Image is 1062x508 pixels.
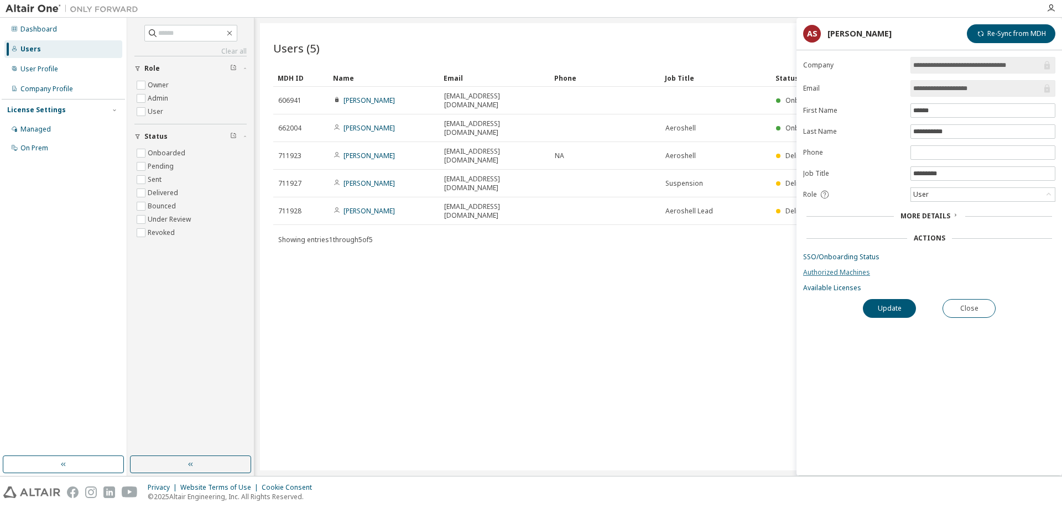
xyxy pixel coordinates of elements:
button: Update [863,299,916,318]
span: Aeroshell [665,124,696,133]
a: Authorized Machines [803,268,1055,277]
span: Clear filter [230,64,237,73]
label: Email [803,84,904,93]
img: youtube.svg [122,486,138,498]
span: [EMAIL_ADDRESS][DOMAIN_NAME] [444,202,545,220]
img: facebook.svg [67,486,79,498]
a: Available Licenses [803,284,1055,292]
a: Clear all [134,47,247,56]
label: Onboarded [148,146,188,160]
div: AS [803,25,821,43]
img: altair_logo.svg [3,486,60,498]
span: Users (5) [273,40,320,56]
label: Delivered [148,186,180,200]
div: Job Title [665,69,767,87]
label: First Name [803,106,904,115]
a: [PERSON_NAME] [343,151,395,160]
span: 711928 [278,207,301,216]
span: Clear filter [230,132,237,141]
p: © 2025 Altair Engineering, Inc. All Rights Reserved. [148,492,319,501]
button: Status [134,124,247,149]
span: Aeroshell Lead [665,207,713,216]
img: linkedin.svg [103,486,115,498]
span: [EMAIL_ADDRESS][DOMAIN_NAME] [444,147,545,165]
img: Altair One [6,3,144,14]
div: Status [775,69,986,87]
div: Website Terms of Use [180,483,262,492]
button: Role [134,56,247,81]
span: Delivered [785,151,816,160]
div: Managed [20,125,51,134]
span: Role [144,64,160,73]
div: [PERSON_NAME] [827,29,892,38]
div: Cookie Consent [262,483,319,492]
label: Job Title [803,169,904,178]
label: Under Review [148,213,193,226]
label: Bounced [148,200,178,213]
a: [PERSON_NAME] [343,123,395,133]
a: [PERSON_NAME] [343,96,395,105]
label: Pending [148,160,176,173]
span: Aeroshell [665,151,696,160]
div: Dashboard [20,25,57,34]
label: User [148,105,165,118]
div: Phone [554,69,656,87]
span: [EMAIL_ADDRESS][DOMAIN_NAME] [444,92,545,109]
span: Delivered [785,206,816,216]
div: MDH ID [278,69,324,87]
label: Admin [148,92,170,105]
span: Suspension [665,179,703,188]
div: User [911,188,1055,201]
label: Sent [148,173,164,186]
div: Company Profile [20,85,73,93]
div: On Prem [20,144,48,153]
button: Re-Sync from MDH [967,24,1055,43]
span: [EMAIL_ADDRESS][DOMAIN_NAME] [444,119,545,137]
span: Delivered [785,179,816,188]
label: Revoked [148,226,177,239]
span: Onboarded [785,96,823,105]
label: Company [803,61,904,70]
a: [PERSON_NAME] [343,206,395,216]
span: 711923 [278,151,301,160]
div: Actions [914,234,945,243]
label: Last Name [803,127,904,136]
span: [EMAIL_ADDRESS][DOMAIN_NAME] [444,175,545,192]
div: Name [333,69,435,87]
div: Users [20,45,41,54]
span: Showing entries 1 through 5 of 5 [278,235,373,244]
label: Phone [803,148,904,157]
span: 606941 [278,96,301,105]
span: 711927 [278,179,301,188]
a: [PERSON_NAME] [343,179,395,188]
span: More Details [900,211,950,221]
span: Role [803,190,817,199]
div: User Profile [20,65,58,74]
img: instagram.svg [85,486,97,498]
div: Email [444,69,545,87]
div: User [912,188,930,201]
span: NA [555,151,564,160]
button: Close [943,299,996,318]
span: Status [144,132,168,141]
span: 662004 [278,124,301,133]
a: SSO/Onboarding Status [803,253,1055,261]
label: Owner [148,78,171,92]
div: Privacy [148,483,180,492]
span: Onboarded [785,123,823,133]
div: License Settings [7,106,66,114]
